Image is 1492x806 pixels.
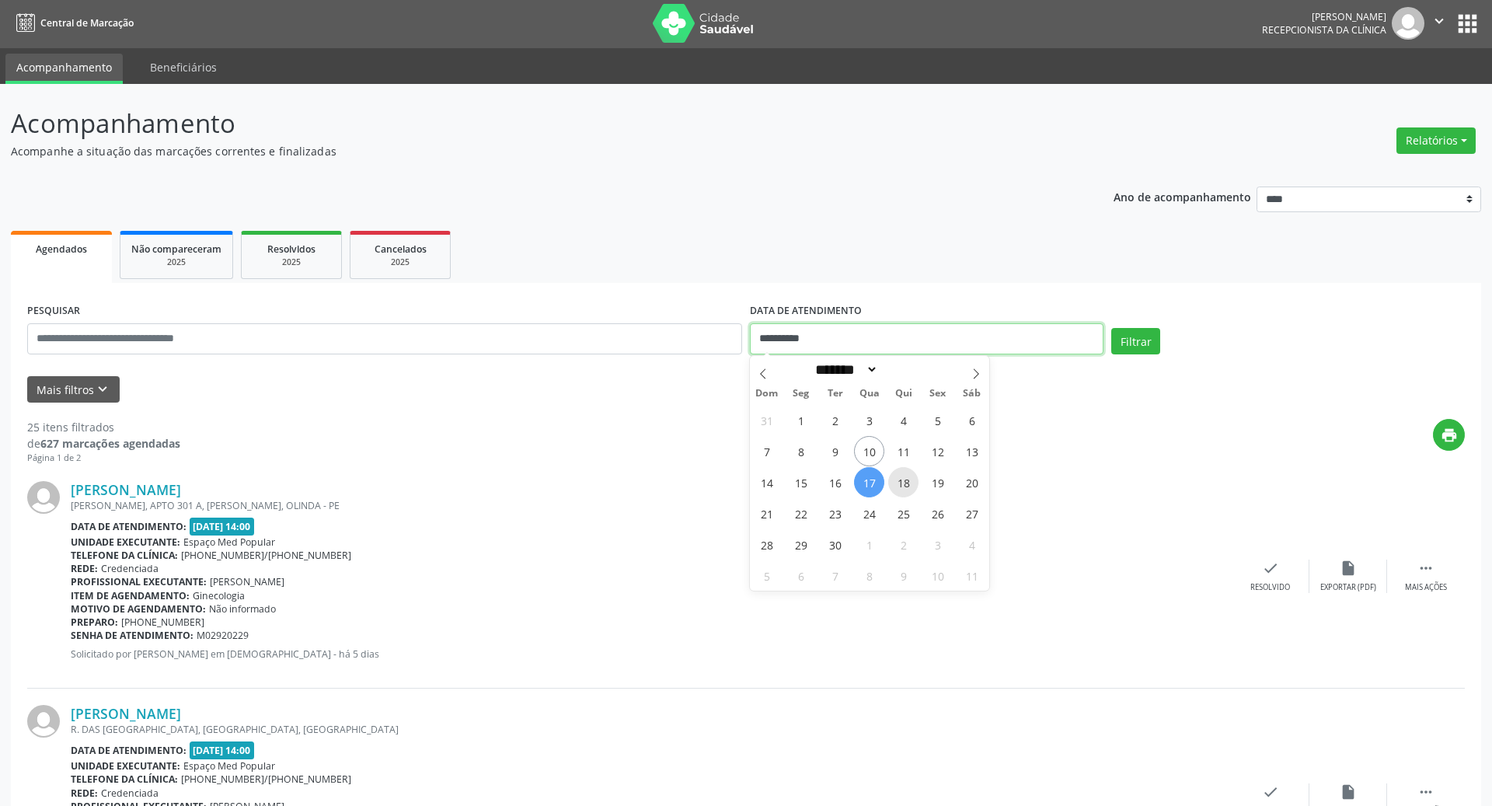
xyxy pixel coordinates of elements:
span: Setembro 4, 2025 [888,405,919,435]
div: Mais ações [1405,582,1447,593]
div: [PERSON_NAME], APTO 301 A, [PERSON_NAME], OLINDA - PE [71,499,1232,512]
span: Não compareceram [131,242,221,256]
span: Credenciada [101,562,159,575]
span: Agosto 31, 2025 [751,405,782,435]
span: Setembro 29, 2025 [786,529,816,560]
b: Profissional executante: [71,575,207,588]
b: Telefone da clínica: [71,773,178,786]
a: [PERSON_NAME] [71,481,181,498]
span: Outubro 10, 2025 [922,560,953,591]
span: Outubro 9, 2025 [888,560,919,591]
button: Mais filtroskeyboard_arrow_down [27,376,120,403]
a: Acompanhamento [5,54,123,84]
span: Seg [784,389,818,399]
span: Outubro 5, 2025 [751,560,782,591]
b: Rede: [71,787,98,800]
span: Setembro 20, 2025 [957,467,987,497]
span: [PHONE_NUMBER]/[PHONE_NUMBER] [181,549,351,562]
span: Setembro 11, 2025 [888,436,919,466]
span: M02920229 [197,629,249,642]
span: Setembro 3, 2025 [854,405,884,435]
div: Resolvido [1250,582,1290,593]
span: Setembro 23, 2025 [820,498,850,529]
span: Outubro 7, 2025 [820,560,850,591]
span: Agendados [36,242,87,256]
div: R. DAS [GEOGRAPHIC_DATA], [GEOGRAPHIC_DATA], [GEOGRAPHIC_DATA] [71,723,1232,736]
span: Setembro 16, 2025 [820,467,850,497]
span: Qui [887,389,921,399]
div: 2025 [361,256,439,268]
span: Sex [921,389,955,399]
span: Setembro 26, 2025 [922,498,953,529]
span: Setembro 12, 2025 [922,436,953,466]
span: Credenciada [101,787,159,800]
span: Setembro 14, 2025 [751,467,782,497]
span: Setembro 17, 2025 [854,467,884,497]
div: de [27,435,180,452]
span: Setembro 21, 2025 [751,498,782,529]
span: Outubro 3, 2025 [922,529,953,560]
label: PESQUISAR [27,299,80,323]
p: Acompanhe a situação das marcações correntes e finalizadas [11,143,1040,159]
p: Solicitado por [PERSON_NAME] em [DEMOGRAPHIC_DATA] - há 5 dias [71,647,1232,661]
b: Rede: [71,562,98,575]
span: Outubro 6, 2025 [786,560,816,591]
button: Filtrar [1111,328,1160,354]
span: Setembro 30, 2025 [820,529,850,560]
i: print [1441,427,1458,444]
span: Setembro 6, 2025 [957,405,987,435]
span: [PHONE_NUMBER]/[PHONE_NUMBER] [181,773,351,786]
button: Relatórios [1396,127,1476,154]
span: Outubro 2, 2025 [888,529,919,560]
b: Telefone da clínica: [71,549,178,562]
a: Beneficiários [139,54,228,81]
i:  [1417,560,1434,577]
i: check [1262,560,1279,577]
span: Setembro 13, 2025 [957,436,987,466]
span: Qua [852,389,887,399]
i: insert_drive_file [1340,783,1357,801]
span: Dom [750,389,784,399]
b: Unidade executante: [71,536,180,549]
select: Month [810,361,878,378]
button: apps [1454,10,1481,37]
a: Central de Marcação [11,10,134,36]
strong: 627 marcações agendadas [40,436,180,451]
span: Setembro 7, 2025 [751,436,782,466]
i: check [1262,783,1279,801]
span: Outubro 8, 2025 [854,560,884,591]
span: [PHONE_NUMBER] [121,616,204,629]
span: Recepcionista da clínica [1262,23,1386,37]
span: Outubro 4, 2025 [957,529,987,560]
div: Exportar (PDF) [1320,582,1376,593]
span: Setembro 28, 2025 [751,529,782,560]
span: Setembro 19, 2025 [922,467,953,497]
input: Year [878,361,929,378]
span: Não informado [209,602,276,616]
span: Cancelados [375,242,427,256]
span: Espaço Med Popular [183,759,275,773]
span: Central de Marcação [40,16,134,30]
p: Ano de acompanhamento [1114,187,1251,206]
span: Setembro 22, 2025 [786,498,816,529]
a: [PERSON_NAME] [71,705,181,722]
i:  [1431,12,1448,30]
div: 2025 [253,256,330,268]
span: Setembro 1, 2025 [786,405,816,435]
span: Setembro 24, 2025 [854,498,884,529]
div: 25 itens filtrados [27,419,180,435]
span: Outubro 11, 2025 [957,560,987,591]
span: Setembro 5, 2025 [922,405,953,435]
span: Setembro 25, 2025 [888,498,919,529]
b: Preparo: [71,616,118,629]
span: Setembro 15, 2025 [786,467,816,497]
span: Setembro 10, 2025 [854,436,884,466]
div: Página 1 de 2 [27,452,180,465]
span: Resolvidos [267,242,315,256]
b: Data de atendimento: [71,744,186,757]
b: Item de agendamento: [71,589,190,602]
label: DATA DE ATENDIMENTO [750,299,862,323]
span: [DATE] 14:00 [190,741,255,759]
div: [PERSON_NAME] [1262,10,1386,23]
i: insert_drive_file [1340,560,1357,577]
